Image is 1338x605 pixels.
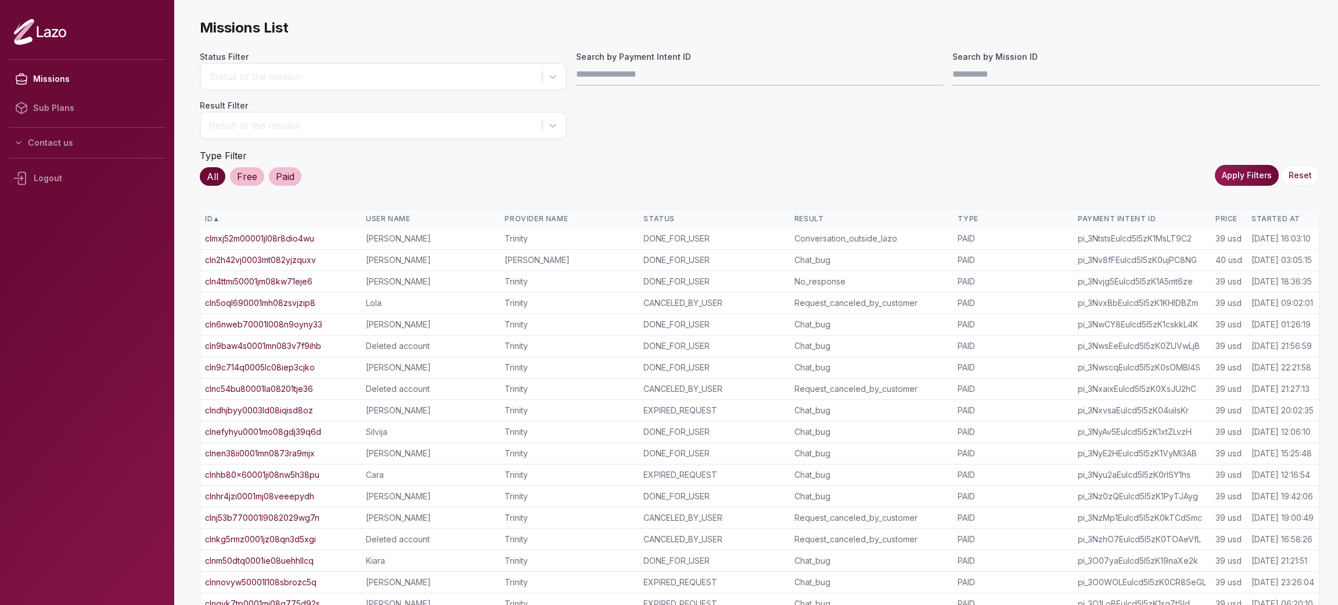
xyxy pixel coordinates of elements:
[794,214,948,224] div: Result
[958,577,1069,588] div: PAID
[209,70,536,84] div: Status of the mission
[505,448,634,459] div: Trinity
[794,362,948,373] div: Chat_bug
[794,448,948,459] div: Chat_bug
[205,491,314,502] a: clnhr4jzi0001mj08veeepydh
[1251,383,1310,395] div: [DATE] 21:27:13
[205,340,321,352] a: cln9baw4s0001mn083v7f9ihb
[1078,469,1206,481] div: pi_3Nyu2aEulcd5I5zK0rlSY1hs
[1215,233,1242,244] div: 39 usd
[1251,555,1307,567] div: [DATE] 21:21:51
[1078,555,1206,567] div: pi_3O07yaEulcd5I5zK19naXe2k
[505,214,634,224] div: Provider Name
[505,577,634,588] div: Trinity
[643,233,785,244] div: DONE_FOR_USER
[366,276,495,287] div: [PERSON_NAME]
[505,276,634,287] div: Trinity
[1251,233,1311,244] div: [DATE] 16:03:10
[643,214,785,224] div: Status
[1251,254,1312,266] div: [DATE] 03:05:15
[794,340,948,352] div: Chat_bug
[366,214,495,224] div: User Name
[366,534,495,545] div: Deleted account
[205,233,314,244] a: clmxj52m00001jl08r8dio4wu
[1215,555,1242,567] div: 39 usd
[958,383,1069,395] div: PAID
[1078,512,1206,524] div: pi_3NzMp1Eulcd5I5zK0kTCdSmc
[643,362,785,373] div: DONE_FOR_USER
[366,448,495,459] div: [PERSON_NAME]
[205,297,315,309] a: cln5oql690001mh08zsvjzip8
[366,491,495,502] div: [PERSON_NAME]
[643,276,785,287] div: DONE_FOR_USER
[1078,319,1206,330] div: pi_3NwCY8Eulcd5I5zK1cskkL4K
[200,150,247,161] label: Type Filter
[794,491,948,502] div: Chat_bug
[794,555,948,567] div: Chat_bug
[1281,165,1319,186] button: Reset
[794,577,948,588] div: Chat_bug
[952,51,1319,63] label: Search by Mission ID
[269,167,301,186] div: Paid
[9,93,165,123] a: Sub Plans
[958,254,1069,266] div: PAID
[1078,491,1206,502] div: pi_3Nz0zQEulcd5I5zK1PyTJAyg
[1215,491,1242,502] div: 39 usd
[643,297,785,309] div: CANCELED_BY_USER
[209,118,536,132] div: Result of the mission
[205,512,319,524] a: clnj53b770001l9082029wg7n
[794,405,948,416] div: Chat_bug
[1251,276,1312,287] div: [DATE] 18:36:35
[200,19,1319,37] span: Missions List
[958,405,1069,416] div: PAID
[1215,362,1242,373] div: 39 usd
[366,319,495,330] div: [PERSON_NAME]
[200,100,567,111] label: Result Filter
[505,491,634,502] div: Trinity
[1215,469,1242,481] div: 39 usd
[958,448,1069,459] div: PAID
[958,555,1069,567] div: PAID
[1251,448,1312,459] div: [DATE] 15:25:48
[1215,534,1242,545] div: 39 usd
[794,383,948,395] div: Request_canceled_by_customer
[205,319,322,330] a: cln6nweb70001l008n9oyny33
[1251,577,1314,588] div: [DATE] 23:26:04
[1215,405,1242,416] div: 39 usd
[205,254,316,266] a: cln2h42vj0003mt082yjzquxv
[1078,214,1206,224] div: Payment Intent ID
[958,534,1069,545] div: PAID
[643,448,785,459] div: DONE_FOR_USER
[643,534,785,545] div: CANCELED_BY_USER
[958,512,1069,524] div: PAID
[366,555,495,567] div: Kiara
[794,512,948,524] div: Request_canceled_by_customer
[1078,534,1206,545] div: pi_3NzhO7Eulcd5I5zK0TOAeVfL
[643,383,785,395] div: CANCELED_BY_USER
[213,214,220,224] span: ▲
[366,405,495,416] div: [PERSON_NAME]
[9,64,165,93] a: Missions
[205,577,316,588] a: clnnovyw50001l108sbrozc5q
[1251,426,1311,438] div: [DATE] 12:06:10
[1078,233,1206,244] div: pi_3NtstsEulcd5I5zK1MsLT9C2
[366,512,495,524] div: [PERSON_NAME]
[1215,319,1242,330] div: 39 usd
[794,233,948,244] div: Conversation_outside_lazo
[958,233,1069,244] div: PAID
[1251,534,1312,545] div: [DATE] 16:58:26
[1215,577,1242,588] div: 39 usd
[794,426,948,438] div: Chat_bug
[1251,297,1313,309] div: [DATE] 09:02:01
[1078,405,1206,416] div: pi_3NxvsaEulcd5I5zK04uiIsKr
[794,319,948,330] div: Chat_bug
[505,319,634,330] div: Trinity
[205,448,315,459] a: clnen38ii0001mn0873ra9mjx
[958,297,1069,309] div: PAID
[505,233,634,244] div: Trinity
[1215,297,1242,309] div: 39 usd
[643,426,785,438] div: DONE_FOR_USER
[1215,448,1242,459] div: 39 usd
[9,163,165,193] div: Logout
[1078,426,1206,438] div: pi_3NyAv5Eulcd5I5zK1xtZLvzH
